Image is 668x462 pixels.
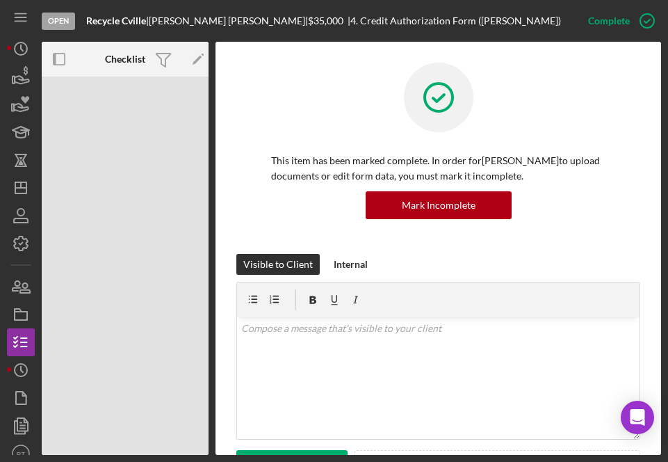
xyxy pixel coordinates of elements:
[42,13,75,30] div: Open
[236,254,320,275] button: Visible to Client
[243,254,313,275] div: Visible to Client
[86,15,149,26] div: |
[588,7,630,35] div: Complete
[308,15,343,26] span: $35,000
[86,15,146,26] b: Recycle Cville
[327,254,375,275] button: Internal
[334,254,368,275] div: Internal
[402,191,475,219] div: Mark Incomplete
[621,401,654,434] div: Open Intercom Messenger
[348,15,561,26] div: | 4. Credit Authorization Form ([PERSON_NAME])
[17,450,25,458] text: PT
[105,54,145,65] b: Checklist
[366,191,512,219] button: Mark Incomplete
[271,153,605,184] p: This item has been marked complete. In order for [PERSON_NAME] to upload documents or edit form d...
[574,7,661,35] button: Complete
[149,15,308,26] div: [PERSON_NAME] [PERSON_NAME] |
